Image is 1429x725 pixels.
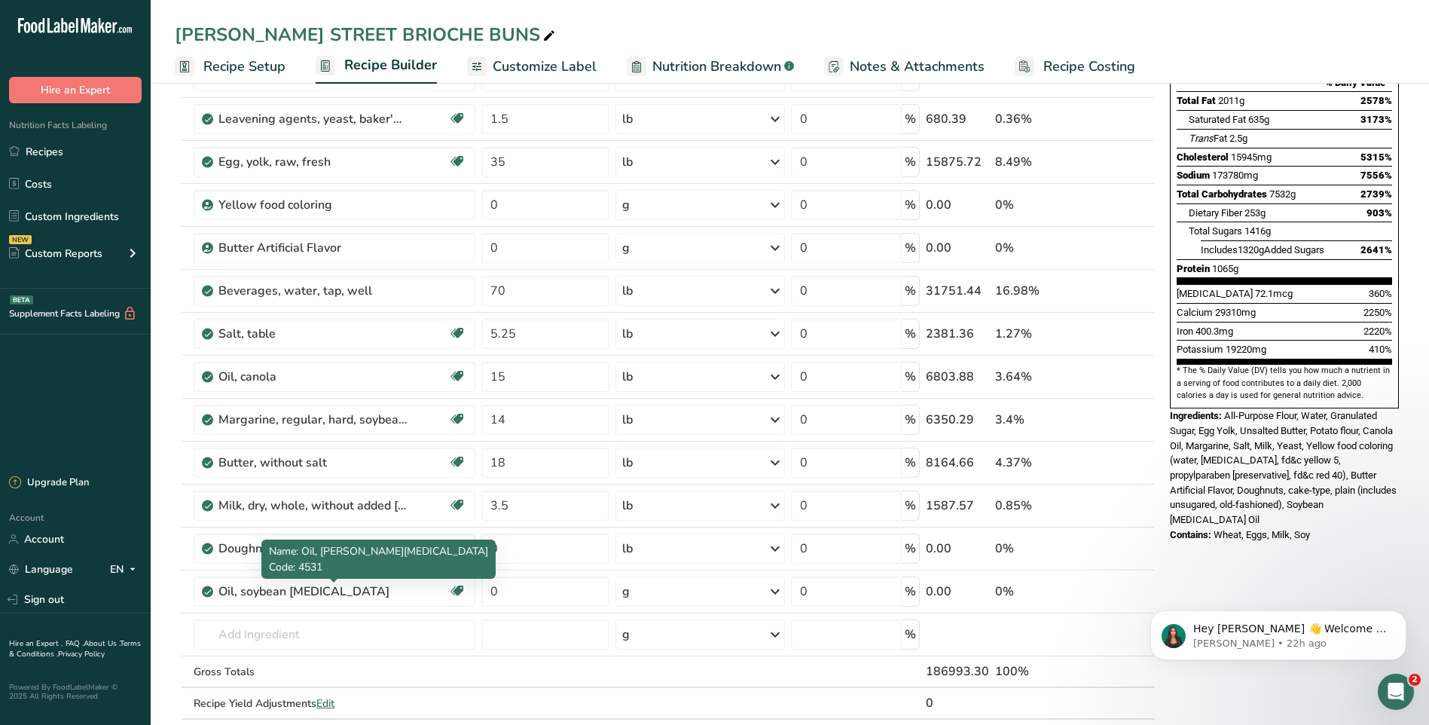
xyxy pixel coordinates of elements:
div: Beverages, water, tap, well [218,282,407,300]
a: About Us . [84,638,120,649]
span: 1416g [1244,225,1271,237]
a: Terms & Conditions . [9,638,141,659]
div: lb [622,368,633,386]
span: 2011g [1218,95,1244,106]
div: 0.00 [926,239,989,257]
div: g [622,239,630,257]
div: [PERSON_NAME] STREET BRIOCHE BUNS [175,21,558,48]
span: 410% [1369,344,1392,355]
span: Sodium [1177,170,1210,181]
div: NEW [9,235,32,244]
iframe: Intercom notifications message [1128,579,1429,684]
a: Recipe Costing [1015,50,1135,84]
div: lb [622,540,633,558]
span: Total Sugars [1189,225,1242,237]
span: Total Carbohydrates [1177,188,1267,200]
span: 2250% [1363,307,1392,318]
span: Ingredients: [1170,410,1222,421]
span: 15945mg [1231,151,1272,163]
span: Saturated Fat [1189,114,1246,125]
span: Name: Oil, [PERSON_NAME][MEDICAL_DATA] [269,544,488,558]
span: All-Purpose Flour, Water, Granulated Sugar, Egg Yolk, Unsalted Butter, Potato flour, Canola Oil, ... [1170,410,1397,525]
div: 0% [995,196,1083,214]
a: Language [9,556,73,583]
div: EN [110,561,142,579]
span: 2641% [1360,244,1392,255]
div: 0.85% [995,497,1083,515]
div: 6350.29 [926,411,989,429]
div: 15875.72 [926,153,989,171]
span: Edit [316,696,334,711]
span: Code: 4531 [269,560,322,574]
div: Butter Artificial Flavor [218,239,407,257]
a: FAQ . [66,638,84,649]
span: 253g [1244,207,1266,219]
section: * The % Daily Value (DV) tells you how much a nutrient in a serving of food contributes to a dail... [1177,365,1392,402]
span: Protein [1177,263,1210,274]
div: 0.00 [926,583,989,601]
a: Notes & Attachments [824,50,985,84]
a: Hire an Expert . [9,638,63,649]
span: Fat [1189,133,1227,144]
div: lb [622,497,633,515]
div: Oil, canola [218,368,407,386]
span: Includes Added Sugars [1201,244,1324,255]
span: 2.5g [1229,133,1247,144]
div: 0% [995,540,1083,558]
div: lb [622,411,633,429]
div: g [622,196,630,214]
div: 0 [926,694,989,712]
div: 680.39 [926,110,989,128]
div: 6803.88 [926,368,989,386]
a: Privacy Policy [58,649,105,659]
span: 360% [1369,288,1392,299]
span: 173780mg [1212,170,1258,181]
div: 1.27% [995,325,1083,343]
div: BETA [10,295,33,304]
span: 7556% [1360,170,1392,181]
span: 2 [1409,674,1421,686]
div: 0.00 [926,196,989,214]
span: Notes & Attachments [850,57,985,77]
span: 2220% [1363,326,1392,337]
span: Cholesterol [1177,151,1229,163]
span: Iron [1177,326,1193,337]
div: lb [622,282,633,300]
span: Wheat, Eggs, Milk, Soy [1214,529,1310,540]
div: 0.36% [995,110,1083,128]
div: 8164.66 [926,454,989,472]
div: Margarine, regular, hard, soybean (hydrogenated) [218,411,407,429]
span: Calcium [1177,307,1213,318]
span: 635g [1248,114,1269,125]
div: Upgrade Plan [9,476,89,491]
div: Custom Reports [9,246,102,262]
div: Egg, yolk, raw, fresh [218,153,407,171]
div: lb [622,110,633,128]
div: 0% [995,239,1083,257]
span: 903% [1366,207,1392,219]
i: Trans [1189,133,1214,144]
span: 400.3mg [1195,326,1233,337]
div: 100% [995,662,1083,681]
div: 186993.30 [926,662,989,681]
span: Customize Label [493,57,597,77]
span: Recipe Setup [203,57,285,77]
div: Doughnuts, cake-type, plain (includes unsugared, old-fashioned) [218,540,407,558]
div: 0.00 [926,540,989,558]
span: 29310mg [1215,307,1256,318]
div: 2381.36 [926,325,989,343]
a: Recipe Builder [316,48,437,84]
div: 16.98% [995,282,1083,300]
span: 2739% [1360,188,1392,200]
a: Customize Label [467,50,597,84]
span: Dietary Fiber [1189,207,1242,219]
div: Leavening agents, yeast, baker's, active dry [218,110,407,128]
div: 31751.44 [926,282,989,300]
span: [MEDICAL_DATA] [1177,288,1253,299]
button: Hire an Expert [9,77,142,103]
span: Potassium [1177,344,1223,355]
